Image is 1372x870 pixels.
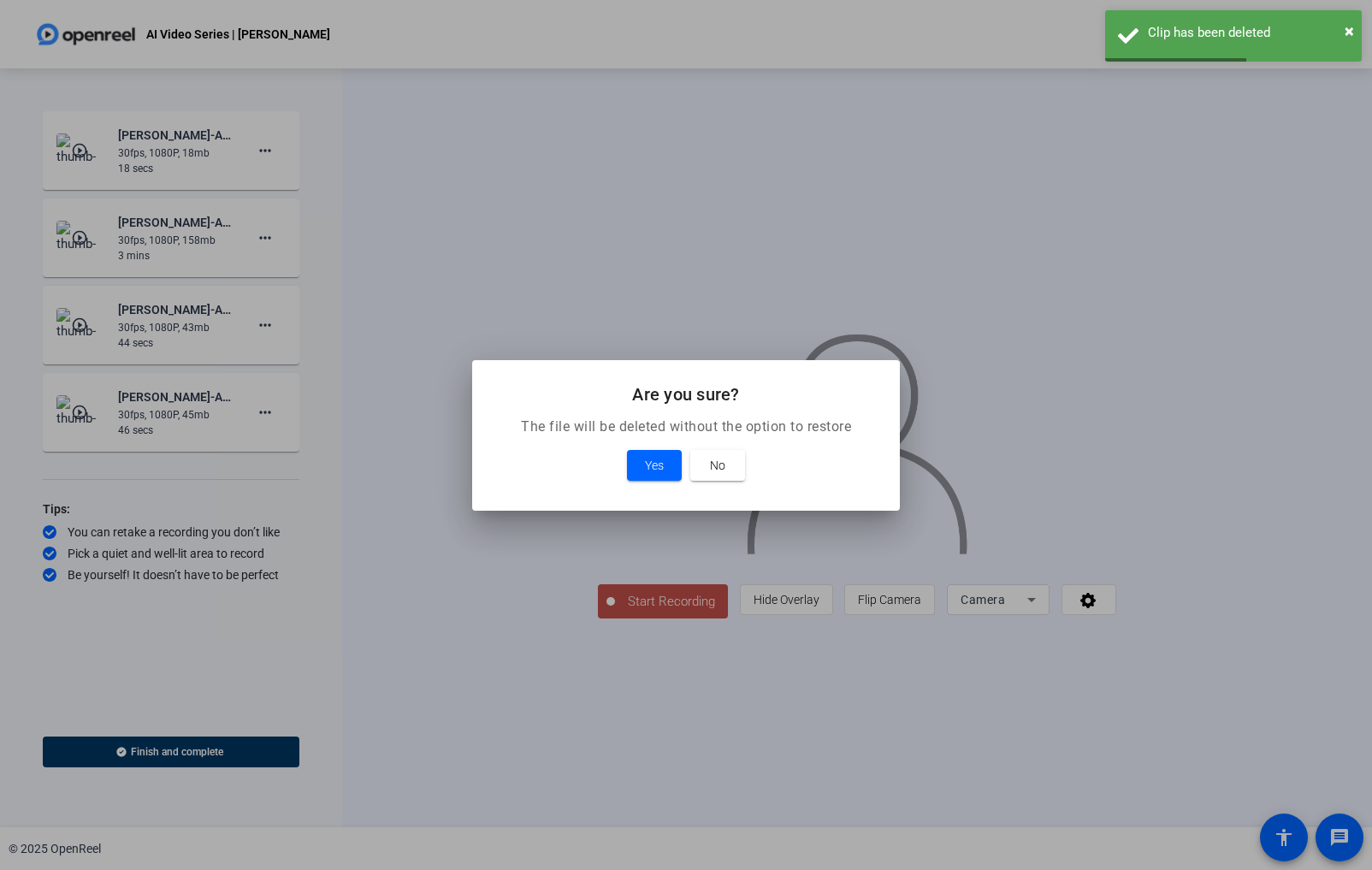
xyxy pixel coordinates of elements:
[493,381,879,408] h2: Are you sure?
[690,450,745,481] button: No
[1148,23,1349,43] div: Clip has been deleted
[493,417,879,437] p: The file will be deleted without the option to restore
[645,455,664,476] span: Yes
[627,450,682,481] button: Yes
[1345,18,1354,44] button: Close
[710,455,725,476] span: No
[1345,21,1354,41] span: ×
